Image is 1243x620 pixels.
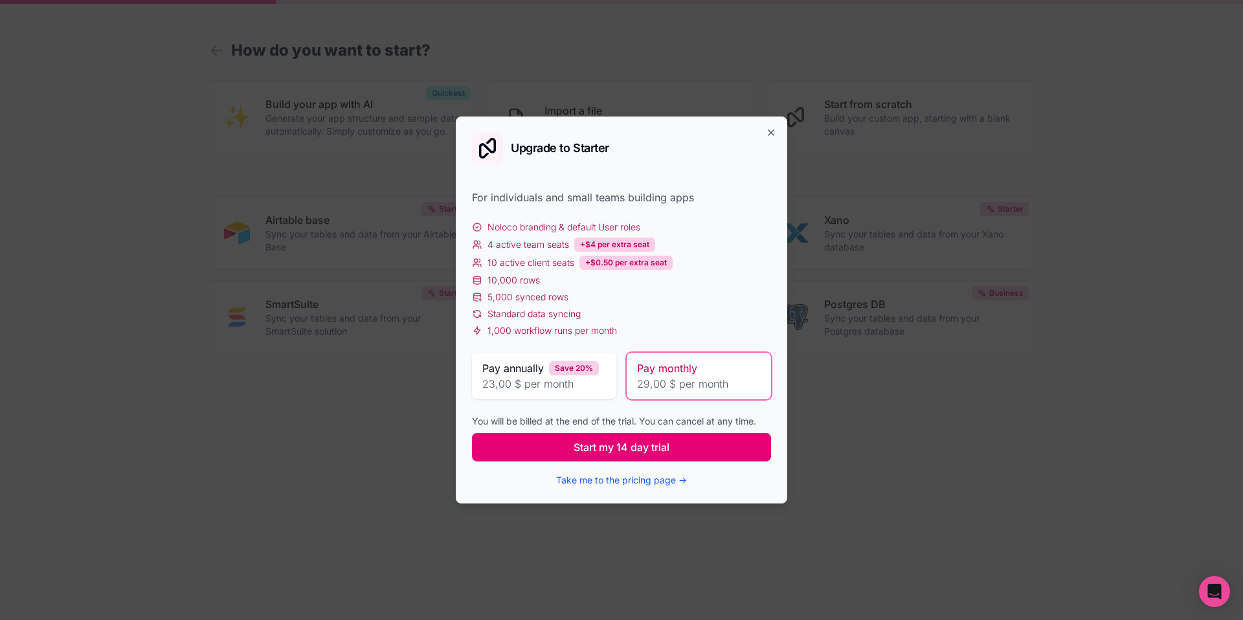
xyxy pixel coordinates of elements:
button: Start my 14 day trial [472,433,771,461]
span: 23,00 $ per month [482,376,606,392]
h2: Upgrade to Starter [511,142,609,154]
div: You will be billed at the end of the trial. You can cancel at any time. [472,415,771,428]
div: Save 20% [549,361,599,375]
span: 10 active client seats [487,256,574,269]
span: 1,000 workflow runs per month [487,324,617,337]
button: Close [766,127,776,138]
div: For individuals and small teams building apps [472,190,771,205]
div: +$4 per extra seat [574,238,655,252]
span: 5,000 synced rows [487,291,568,304]
span: Standard data syncing [487,307,581,320]
span: Start my 14 day trial [574,439,669,455]
span: 29,00 $ per month [637,376,761,392]
div: +$0.50 per extra seat [579,256,673,270]
button: Take me to the pricing page → [556,474,687,487]
span: 10,000 rows [487,274,540,287]
span: Pay annually [482,360,544,376]
span: 4 active team seats [487,238,569,251]
span: Noloco branding & default User roles [487,221,640,234]
span: Pay monthly [637,360,697,376]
